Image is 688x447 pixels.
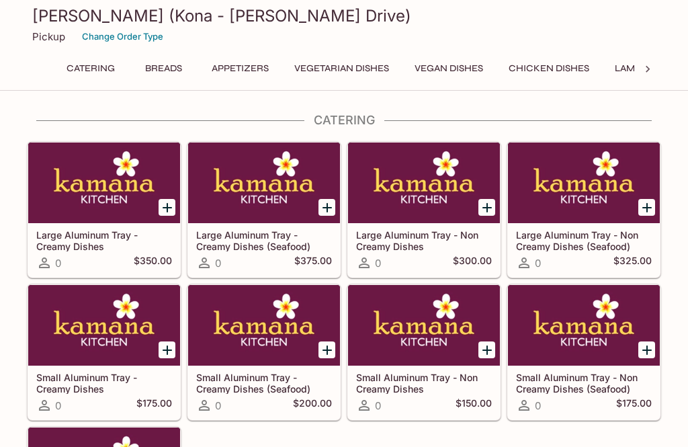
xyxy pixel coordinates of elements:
[507,142,660,278] a: Large Aluminum Tray - Non Creamy Dishes (Seafood)0$325.00
[638,341,655,358] button: Add Small Aluminum Tray - Non Creamy Dishes (Seafood)
[136,397,172,413] h5: $175.00
[32,30,65,43] p: Pickup
[478,199,495,216] button: Add Large Aluminum Tray - Non Creamy Dishes
[508,143,660,223] div: Large Aluminum Tray - Non Creamy Dishes (Seafood)
[36,372,172,394] h5: Small Aluminum Tray - Creamy Dishes
[187,284,341,420] a: Small Aluminum Tray - Creamy Dishes (Seafood)0$200.00
[347,142,501,278] a: Large Aluminum Tray - Non Creamy Dishes0$300.00
[28,142,181,278] a: Large Aluminum Tray - Creamy Dishes0$350.00
[407,59,490,78] button: Vegan Dishes
[318,199,335,216] button: Add Large Aluminum Tray - Creamy Dishes (Seafood)
[347,284,501,420] a: Small Aluminum Tray - Non Creamy Dishes0$150.00
[36,229,172,251] h5: Large Aluminum Tray - Creamy Dishes
[616,397,652,413] h5: $175.00
[133,59,193,78] button: Breads
[375,257,381,270] span: 0
[294,255,332,271] h5: $375.00
[516,372,652,394] h5: Small Aluminum Tray - Non Creamy Dishes (Seafood)
[59,59,122,78] button: Catering
[293,397,332,413] h5: $200.00
[28,143,180,223] div: Large Aluminum Tray - Creamy Dishes
[28,285,180,366] div: Small Aluminum Tray - Creamy Dishes
[348,285,500,366] div: Small Aluminum Tray - Non Creamy Dishes
[535,399,541,412] span: 0
[613,255,652,271] h5: $325.00
[638,199,655,216] button: Add Large Aluminum Tray - Non Creamy Dishes (Seafood)
[76,26,169,47] button: Change Order Type
[159,341,175,358] button: Add Small Aluminum Tray - Creamy Dishes
[456,397,492,413] h5: $150.00
[348,143,500,223] div: Large Aluminum Tray - Non Creamy Dishes
[32,5,656,26] h3: [PERSON_NAME] (Kona - [PERSON_NAME] Drive)
[507,284,660,420] a: Small Aluminum Tray - Non Creamy Dishes (Seafood)0$175.00
[204,59,276,78] button: Appetizers
[55,257,61,270] span: 0
[134,255,172,271] h5: $350.00
[196,372,332,394] h5: Small Aluminum Tray - Creamy Dishes (Seafood)
[28,284,181,420] a: Small Aluminum Tray - Creamy Dishes0$175.00
[318,341,335,358] button: Add Small Aluminum Tray - Creamy Dishes (Seafood)
[215,257,221,270] span: 0
[453,255,492,271] h5: $300.00
[196,229,332,251] h5: Large Aluminum Tray - Creamy Dishes (Seafood)
[478,341,495,358] button: Add Small Aluminum Tray - Non Creamy Dishes
[188,285,340,366] div: Small Aluminum Tray - Creamy Dishes (Seafood)
[215,399,221,412] span: 0
[356,229,492,251] h5: Large Aluminum Tray - Non Creamy Dishes
[188,143,340,223] div: Large Aluminum Tray - Creamy Dishes (Seafood)
[508,285,660,366] div: Small Aluminum Tray - Non Creamy Dishes (Seafood)
[501,59,597,78] button: Chicken Dishes
[287,59,396,78] button: Vegetarian Dishes
[27,113,661,128] h4: Catering
[375,399,381,412] span: 0
[535,257,541,270] span: 0
[356,372,492,394] h5: Small Aluminum Tray - Non Creamy Dishes
[516,229,652,251] h5: Large Aluminum Tray - Non Creamy Dishes (Seafood)
[607,59,684,78] button: Lamb Dishes
[55,399,61,412] span: 0
[187,142,341,278] a: Large Aluminum Tray - Creamy Dishes (Seafood)0$375.00
[159,199,175,216] button: Add Large Aluminum Tray - Creamy Dishes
